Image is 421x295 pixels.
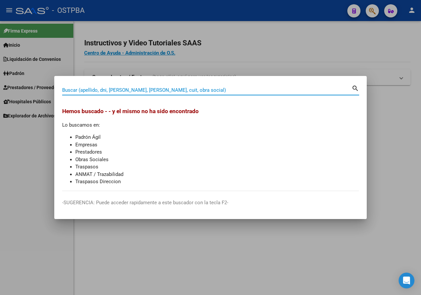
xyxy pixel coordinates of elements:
mat-icon: search [352,84,359,92]
span: Hemos buscado - - y el mismo no ha sido encontrado [62,108,199,114]
p: -SUGERENCIA: Puede acceder rapidamente a este buscador con la tecla F2- [62,199,359,207]
li: ANMAT / Trazabilidad [75,171,359,178]
div: Lo buscamos en: [62,107,359,185]
div: Open Intercom Messenger [399,273,414,288]
li: Traspasos [75,163,359,171]
li: Padrón Ágil [75,134,359,141]
li: Obras Sociales [75,156,359,163]
li: Empresas [75,141,359,149]
li: Traspasos Direccion [75,178,359,185]
li: Prestadores [75,148,359,156]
